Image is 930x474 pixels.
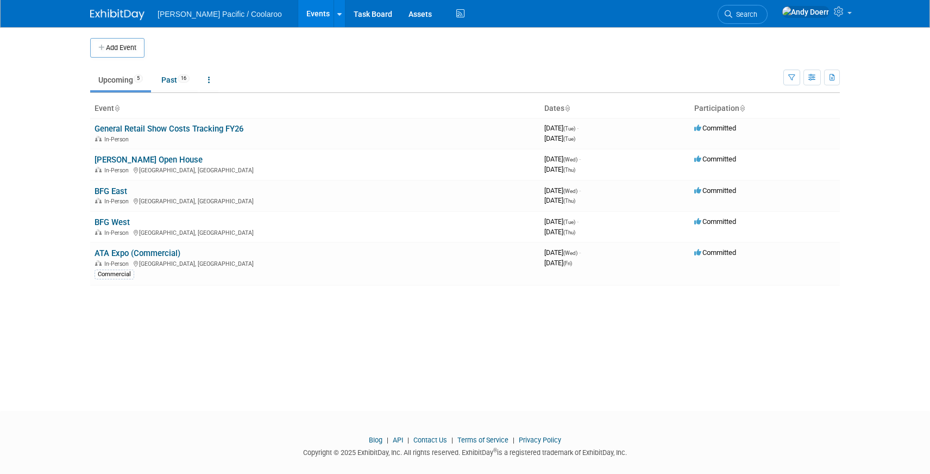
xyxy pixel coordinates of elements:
[95,228,536,236] div: [GEOGRAPHIC_DATA], [GEOGRAPHIC_DATA]
[95,196,536,205] div: [GEOGRAPHIC_DATA], [GEOGRAPHIC_DATA]
[544,134,575,142] span: [DATE]
[694,186,736,195] span: Committed
[134,74,143,83] span: 5
[104,167,132,174] span: In-Person
[544,165,575,173] span: [DATE]
[457,436,508,444] a: Terms of Service
[718,5,768,24] a: Search
[90,38,144,58] button: Add Event
[563,167,575,173] span: (Thu)
[563,157,577,163] span: (Wed)
[405,436,412,444] span: |
[563,188,577,194] span: (Wed)
[95,248,180,258] a: ATA Expo (Commercial)
[90,70,151,90] a: Upcoming5
[493,447,497,453] sup: ®
[694,248,736,257] span: Committed
[393,436,403,444] a: API
[563,136,575,142] span: (Tue)
[563,229,575,235] span: (Thu)
[104,198,132,205] span: In-Person
[739,104,745,113] a: Sort by Participation Type
[544,196,575,204] span: [DATE]
[384,436,391,444] span: |
[104,136,132,143] span: In-Person
[544,217,579,226] span: [DATE]
[95,167,102,172] img: In-Person Event
[563,126,575,132] span: (Tue)
[369,436,382,444] a: Blog
[579,248,581,257] span: -
[95,155,203,165] a: [PERSON_NAME] Open House
[577,124,579,132] span: -
[782,6,830,18] img: Andy Doerr
[413,436,447,444] a: Contact Us
[95,165,536,174] div: [GEOGRAPHIC_DATA], [GEOGRAPHIC_DATA]
[579,186,581,195] span: -
[95,124,243,134] a: General Retail Show Costs Tracking FY26
[732,10,757,18] span: Search
[544,248,581,257] span: [DATE]
[158,10,282,18] span: [PERSON_NAME] Pacific / Coolaroo
[95,270,134,279] div: Commercial
[544,228,575,236] span: [DATE]
[577,217,579,226] span: -
[90,99,540,118] th: Event
[519,436,561,444] a: Privacy Policy
[95,136,102,141] img: In-Person Event
[579,155,581,163] span: -
[544,259,572,267] span: [DATE]
[95,259,536,267] div: [GEOGRAPHIC_DATA], [GEOGRAPHIC_DATA]
[449,436,456,444] span: |
[563,260,572,266] span: (Fri)
[690,99,840,118] th: Participation
[563,198,575,204] span: (Thu)
[694,124,736,132] span: Committed
[563,250,577,256] span: (Wed)
[544,124,579,132] span: [DATE]
[95,229,102,235] img: In-Person Event
[544,186,581,195] span: [DATE]
[95,217,130,227] a: BFG West
[90,9,144,20] img: ExhibitDay
[694,217,736,226] span: Committed
[544,155,581,163] span: [DATE]
[95,260,102,266] img: In-Person Event
[153,70,198,90] a: Past16
[563,219,575,225] span: (Tue)
[510,436,517,444] span: |
[694,155,736,163] span: Committed
[540,99,690,118] th: Dates
[114,104,120,113] a: Sort by Event Name
[104,229,132,236] span: In-Person
[178,74,190,83] span: 16
[564,104,570,113] a: Sort by Start Date
[95,198,102,203] img: In-Person Event
[95,186,127,196] a: BFG East
[104,260,132,267] span: In-Person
